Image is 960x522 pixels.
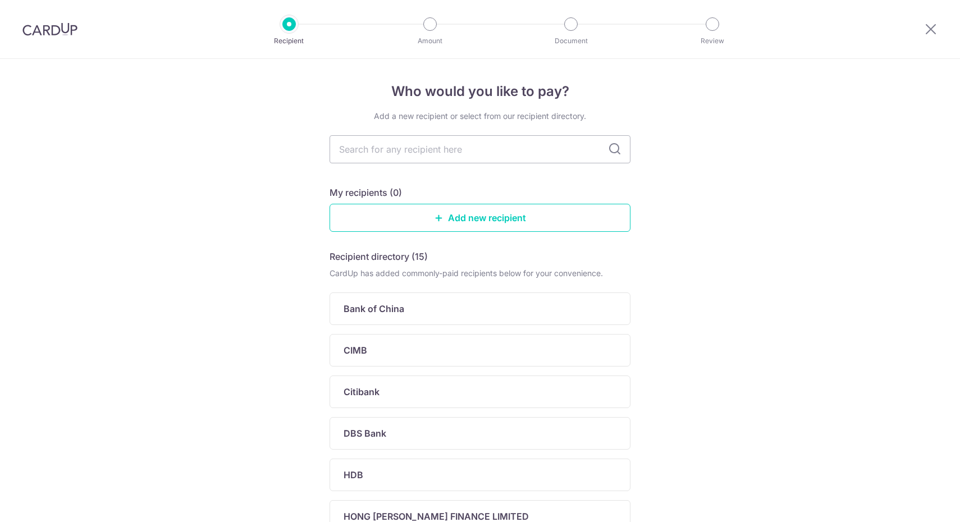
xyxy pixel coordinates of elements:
h4: Who would you like to pay? [330,81,630,102]
img: CardUp [22,22,77,36]
p: Document [529,35,612,47]
p: DBS Bank [344,427,386,440]
div: Add a new recipient or select from our recipient directory. [330,111,630,122]
p: Review [671,35,754,47]
div: CardUp has added commonly-paid recipients below for your convenience. [330,268,630,279]
input: Search for any recipient here [330,135,630,163]
a: Add new recipient [330,204,630,232]
p: Citibank [344,385,380,399]
p: Amount [388,35,472,47]
h5: My recipients (0) [330,186,402,199]
p: Bank of China [344,302,404,315]
p: CIMB [344,344,367,357]
p: HDB [344,468,363,482]
p: Recipient [248,35,331,47]
h5: Recipient directory (15) [330,250,428,263]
